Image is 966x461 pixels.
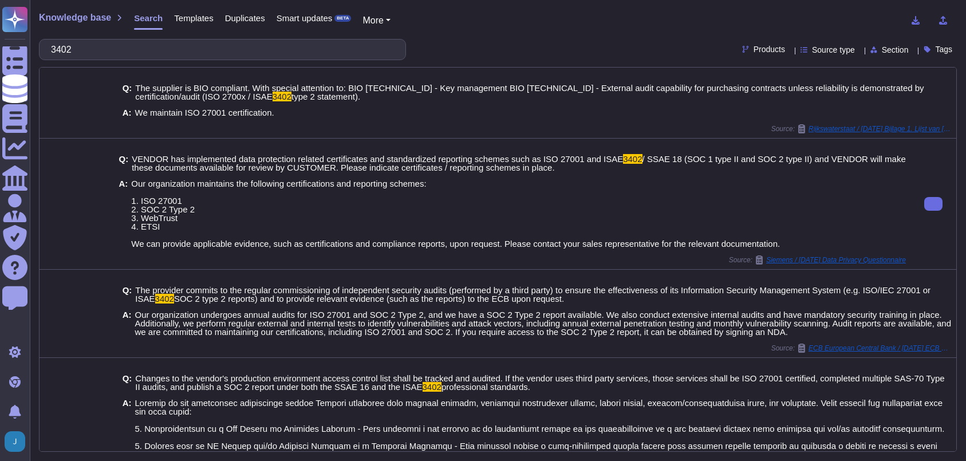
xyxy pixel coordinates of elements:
span: SOC 2 type 2 reports) and to provide relevant evidence (such as the reports) to the ECB upon requ... [174,294,564,304]
img: user [5,431,25,452]
span: More [362,15,383,25]
span: Knowledge base [39,13,111,22]
span: professional standards. [441,382,530,392]
span: Templates [174,14,213,22]
b: Q: [123,374,132,391]
button: user [2,429,33,454]
span: Search [134,14,163,22]
span: Our organization maintains the following certifications and reporting schemes: 1. ISO 27001 2. SO... [131,179,780,249]
span: Changes to the vendor's production environment access control list shall be tracked and audited. ... [135,373,944,392]
span: ECB European Central Bank / [DATE] ECB SR (outsourced) of SECTIGO [809,345,952,352]
b: Q: [119,155,129,172]
b: Q: [123,286,132,303]
div: BETA [334,15,351,22]
span: VENDOR has implemented data protection related certificates and standardized reporting schemes su... [132,154,623,164]
mark: 3402 [423,382,441,392]
span: Source: [729,255,906,265]
span: Products [754,45,785,53]
span: Section [882,46,909,54]
span: Source: [771,124,952,133]
span: Source: [771,344,952,353]
span: / SSAE 18 (SOC 1 type II and SOC 2 type II) and VENDOR will make these documents available for re... [132,154,906,172]
span: Duplicates [225,14,265,22]
span: Smart updates [277,14,333,22]
span: We maintain ISO 27001 certification. [135,108,274,117]
b: A: [119,179,128,248]
b: Q: [123,84,132,101]
input: Search a question or template... [45,40,394,60]
span: Our organization undergoes annual audits for ISO 27001 and SOC 2 Type 2, and we have a SOC 2 Type... [135,310,952,337]
span: Tags [935,45,952,53]
span: Siemens / [DATE] Data Privacy Questionnaire [766,257,906,263]
b: A: [123,108,132,117]
span: Source type [812,46,855,54]
span: Rijkswaterstaat / [DATE] Bijlage 1. Lijst van [PERSON_NAME] en [PERSON_NAME] 31212375.nl.en (1) [809,125,952,132]
mark: 3402 [155,294,174,304]
button: More [362,14,391,27]
b: A: [123,310,132,336]
mark: 3402 [623,154,642,164]
span: The supplier is BIO compliant. With special attention to: BIO [TECHNICAL_ID] - Key management BIO... [135,83,924,101]
mark: 3402 [273,92,291,101]
span: The provider commits to the regular commissioning of independent security audits (performed by a ... [135,285,930,304]
span: type 2 statement). [291,92,360,101]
